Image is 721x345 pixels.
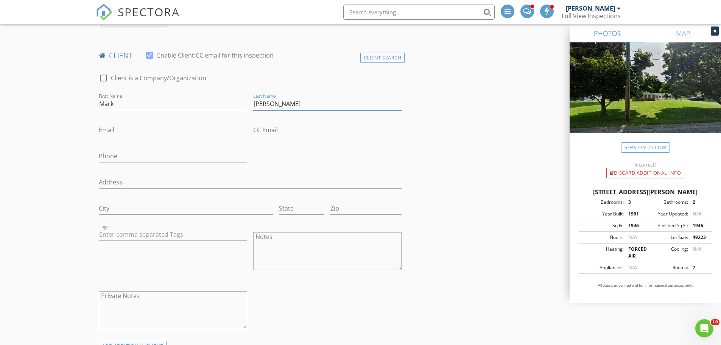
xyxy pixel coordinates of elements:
[645,199,688,206] div: Bathrooms:
[645,264,688,271] div: Rooms:
[624,246,645,259] div: FORCED AIR
[693,211,701,217] span: N/A
[645,222,688,229] div: Finished Sq Ft:
[570,24,645,42] a: PHOTOS
[99,51,402,61] h4: client
[688,199,710,206] div: 2
[570,42,721,151] img: streetview
[628,264,637,271] span: N/A
[96,4,112,20] img: The Best Home Inspection Software - Spectora
[570,162,721,168] div: Incorrect?
[606,168,684,178] div: Discard Additional info
[693,246,701,252] span: N/A
[581,264,624,271] div: Appliances:
[581,211,624,217] div: Year Built:
[343,5,495,20] input: Search everything...
[579,187,712,197] div: [STREET_ADDRESS][PERSON_NAME]
[688,222,710,229] div: 1946
[711,319,719,325] span: 10
[645,234,688,241] div: Lot Size:
[157,52,274,59] label: Enable Client CC email for this inspection
[695,319,713,337] iframe: Intercom live chat
[645,211,688,217] div: Year Updated:
[624,199,645,206] div: 3
[621,142,670,153] a: View on Zillow
[624,211,645,217] div: 1961
[118,4,180,20] span: SPECTORA
[688,264,710,271] div: 7
[628,234,637,240] span: N/A
[645,24,721,42] a: MAP
[581,234,624,241] div: Floors:
[645,246,688,259] div: Cooling:
[688,234,710,241] div: 49223
[566,5,615,12] div: [PERSON_NAME]
[581,246,624,259] div: Heating:
[111,74,206,82] label: Client is a Company/Organization
[360,53,405,63] div: Client Search
[581,199,624,206] div: Bedrooms:
[624,222,645,229] div: 1946
[581,222,624,229] div: Sq Ft:
[579,283,712,288] p: All data is unverified and for informational purposes only.
[96,10,180,26] a: SPECTORA
[562,12,621,20] div: Full View Inspections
